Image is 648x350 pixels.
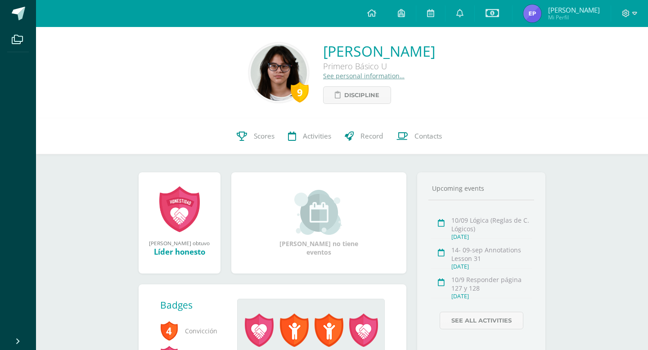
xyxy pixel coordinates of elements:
div: Primero Básico U [323,61,435,72]
div: 9 [291,82,309,103]
div: Upcoming events [428,184,535,193]
div: 10/9 Responder página 127 y 128 [451,275,532,292]
img: event_small.png [294,190,343,235]
span: Discipline [344,87,379,103]
span: Scores [254,131,274,141]
img: 30732a2bb9eb3eef9835d6f61af84cc0.png [251,45,307,101]
a: Discipline [323,86,391,104]
span: Mi Perfil [548,13,600,21]
span: [PERSON_NAME] [548,5,600,14]
span: Activities [303,131,331,141]
a: [PERSON_NAME] [323,41,435,61]
div: [DATE] [451,263,532,270]
a: Record [338,118,390,154]
div: Badges [160,299,230,311]
div: Líder honesto [148,247,211,257]
img: 70898eee4bc7a7d0e743749267e7020b.png [523,4,541,22]
div: [PERSON_NAME] obtuvo [148,239,211,247]
a: See personal information… [323,72,405,80]
div: [PERSON_NAME] no tiene eventos [274,190,364,256]
div: [DATE] [451,233,532,241]
span: Contacts [414,131,442,141]
div: 10/09 Lógica (Reglas de C. Lógicos) [451,216,532,233]
a: Contacts [390,118,449,154]
div: 14- 09-sep Annotations Lesson 31 [451,246,532,263]
span: Record [360,131,383,141]
span: 4 [160,320,178,341]
a: Activities [281,118,338,154]
div: [DATE] [451,292,532,300]
span: Convicción [160,319,223,343]
a: Scores [230,118,281,154]
a: See all activities [440,312,523,329]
